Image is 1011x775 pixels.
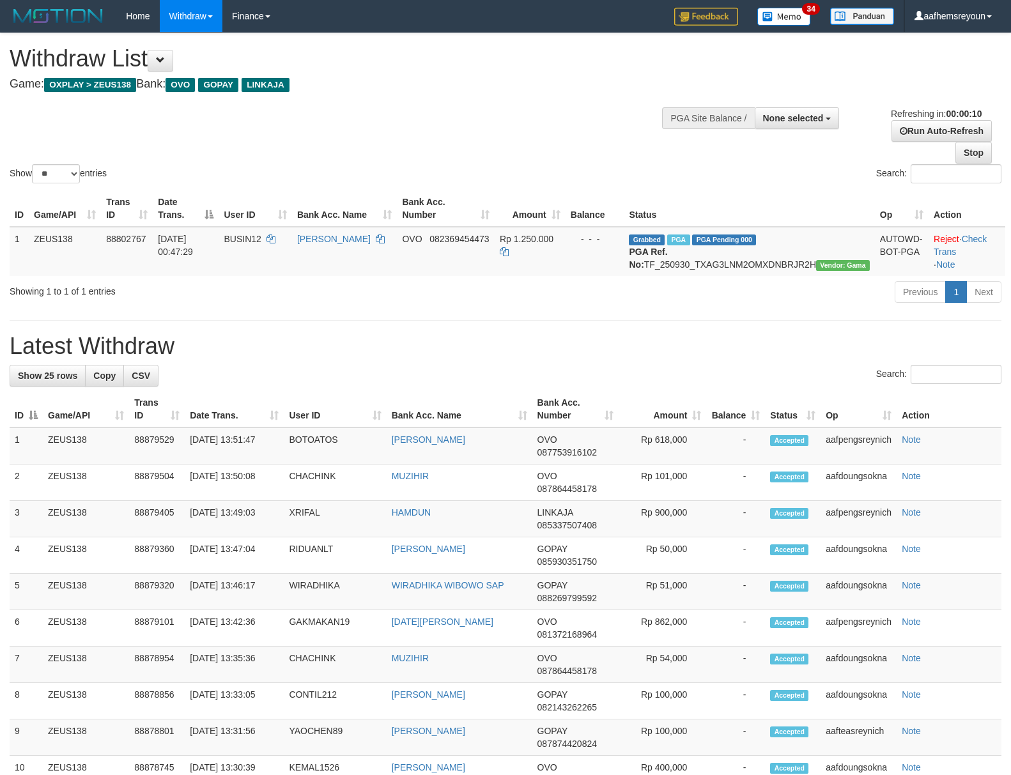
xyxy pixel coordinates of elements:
[284,464,386,501] td: CHACHINK
[662,107,754,129] div: PGA Site Balance /
[43,574,129,610] td: ZEUS138
[284,537,386,574] td: RIDUANLT
[706,574,765,610] td: -
[392,471,429,481] a: MUZIHIR
[129,537,185,574] td: 88879360
[770,508,808,519] span: Accepted
[185,391,284,427] th: Date Trans.: activate to sort column ascending
[945,281,967,303] a: 1
[770,435,808,446] span: Accepted
[129,574,185,610] td: 88879320
[10,227,29,276] td: 1
[44,78,136,92] span: OXPLAY > ZEUS138
[29,190,101,227] th: Game/API: activate to sort column ascending
[392,544,465,554] a: [PERSON_NAME]
[929,227,1005,276] td: · ·
[392,653,429,663] a: MUZIHIR
[185,719,284,756] td: [DATE] 13:31:56
[10,334,1001,359] h1: Latest Withdraw
[902,726,921,736] a: Note
[129,391,185,427] th: Trans ID: activate to sort column ascending
[392,726,465,736] a: [PERSON_NAME]
[876,365,1001,384] label: Search:
[770,617,808,628] span: Accepted
[706,501,765,537] td: -
[185,501,284,537] td: [DATE] 13:49:03
[619,391,706,427] th: Amount: activate to sort column ascending
[129,610,185,647] td: 88879101
[292,190,397,227] th: Bank Acc. Name: activate to sort column ascending
[85,365,124,387] a: Copy
[911,365,1001,384] input: Search:
[10,683,43,719] td: 8
[821,610,897,647] td: aafpengsreynich
[537,702,597,712] span: Copy 082143262265 to clipboard
[770,726,808,737] span: Accepted
[129,501,185,537] td: 88879405
[537,629,597,640] span: Copy 081372168964 to clipboard
[955,142,992,164] a: Stop
[875,190,929,227] th: Op: activate to sort column ascending
[10,391,43,427] th: ID: activate to sort column descending
[537,520,597,530] span: Copy 085337507408 to clipboard
[185,683,284,719] td: [DATE] 13:33:05
[537,484,597,494] span: Copy 087864458178 to clipboard
[902,544,921,554] a: Note
[770,763,808,774] span: Accepted
[629,247,667,270] b: PGA Ref. No:
[129,464,185,501] td: 88879504
[821,719,897,756] td: aafteasreynich
[185,537,284,574] td: [DATE] 13:47:04
[770,654,808,664] span: Accepted
[706,537,765,574] td: -
[129,647,185,683] td: 88878954
[10,46,661,72] h1: Withdraw List
[10,501,43,537] td: 3
[821,647,897,683] td: aafdoungsokna
[387,391,532,427] th: Bank Acc. Name: activate to sort column ascending
[537,556,597,567] span: Copy 085930351750 to clipboard
[934,234,987,257] a: Check Trans
[902,471,921,481] a: Note
[129,683,185,719] td: 88878856
[897,391,1001,427] th: Action
[402,234,422,244] span: OVO
[43,683,129,719] td: ZEUS138
[537,666,597,676] span: Copy 087864458178 to clipboard
[43,427,129,464] td: ZEUS138
[929,190,1005,227] th: Action
[123,365,158,387] a: CSV
[537,617,557,627] span: OVO
[284,427,386,464] td: BOTOATOS
[946,109,982,119] strong: 00:00:10
[821,501,897,537] td: aafpengsreynich
[830,8,894,25] img: panduan.png
[29,227,101,276] td: ZEUS138
[770,544,808,555] span: Accepted
[765,391,821,427] th: Status: activate to sort column ascending
[10,719,43,756] td: 9
[10,6,107,26] img: MOTION_logo.png
[763,113,824,123] span: None selected
[816,260,870,271] span: Vendor URL: https://trx31.1velocity.biz
[397,190,495,227] th: Bank Acc. Number: activate to sort column ascending
[902,653,921,663] a: Note
[619,427,706,464] td: Rp 618,000
[284,501,386,537] td: XRIFAL
[284,647,386,683] td: CHACHINK
[619,683,706,719] td: Rp 100,000
[936,259,955,270] a: Note
[706,610,765,647] td: -
[692,234,756,245] span: PGA Pending
[802,3,819,15] span: 34
[902,617,921,627] a: Note
[43,610,129,647] td: ZEUS138
[537,739,597,749] span: Copy 087874420824 to clipboard
[537,689,567,700] span: GOPAY
[495,190,566,227] th: Amount: activate to sort column ascending
[10,464,43,501] td: 2
[706,719,765,756] td: -
[185,647,284,683] td: [DATE] 13:35:36
[10,427,43,464] td: 1
[674,8,738,26] img: Feedback.jpg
